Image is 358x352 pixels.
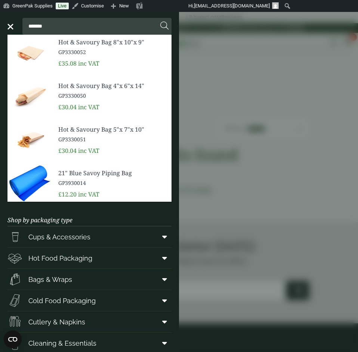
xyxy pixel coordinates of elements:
a: Hot & Savoury Bag 4"x 6"x 14" GP3330050 [58,81,166,100]
span: Cold Food Packaging [28,296,96,306]
span: GP3330051 [58,135,166,143]
h3: Shop by packaging type [7,205,172,226]
span: GP3330050 [58,92,166,100]
span: £12.20 [58,190,77,198]
span: GP3930014 [58,179,166,187]
span: Hot & Savoury Bag 8"x 10"x 9" [58,38,166,47]
a: Hot & Savoury Bag 8"x 10"x 9" GP3330052 [58,38,166,56]
span: 21" Blue Savoy Piping Bag [58,169,166,177]
a: Hot Food Packaging [7,248,172,268]
span: Cutlery & Napkins [28,317,85,327]
button: Open CMP widget [4,330,22,348]
span: inc VAT [78,190,99,198]
span: GP3330052 [58,48,166,56]
a: Cups & Accessories [7,226,172,247]
img: GP3330050 [7,78,52,114]
span: £35.08 [58,59,77,67]
a: 21" Blue Savoy Piping Bag GP3930014 [58,169,166,187]
span: £30.04 [58,147,77,155]
a: Cold Food Packaging [7,290,172,311]
a: Cutlery & Napkins [7,311,172,332]
span: inc VAT [78,147,99,155]
span: Cleaning & Essentials [28,338,96,348]
img: Paper_carriers.svg [7,272,22,287]
img: Sandwich_box.svg [7,293,22,308]
img: GP3330051 [7,122,52,158]
span: [EMAIL_ADDRESS][DOMAIN_NAME] [194,3,270,9]
span: £30.04 [58,103,77,111]
span: Cups & Accessories [28,232,90,242]
a: Live [56,3,69,9]
span: Hot & Savoury Bag 5"x 7"x 10" [58,125,166,134]
img: Cutlery.svg [7,314,22,329]
img: Deli_box.svg [7,251,22,265]
span: inc VAT [78,59,99,67]
img: GP3930014 [7,166,52,201]
span: Hot Food Packaging [28,253,92,263]
img: GP3330052 [7,35,52,70]
img: PintNhalf_cup.svg [7,229,22,244]
span: Bags & Wraps [28,274,72,285]
span: inc VAT [78,103,99,111]
a: Hot & Savoury Bag 5"x 7"x 10" GP3330051 [58,125,166,143]
a: Bags & Wraps [7,269,172,290]
span: Hot & Savoury Bag 4"x 6"x 14" [58,81,166,90]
